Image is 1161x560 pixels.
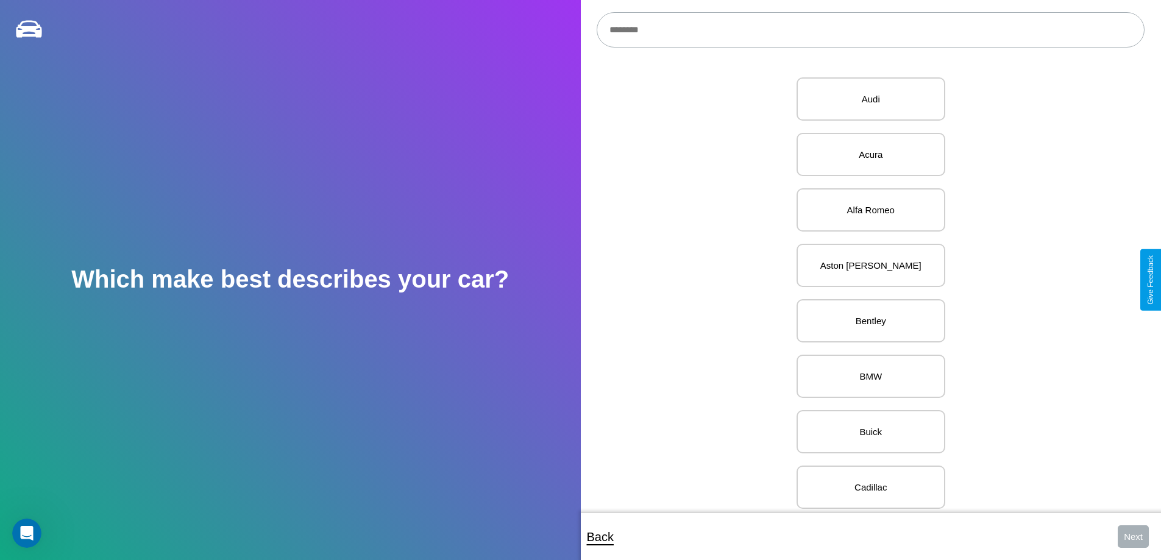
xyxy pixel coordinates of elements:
[12,519,41,548] iframe: Intercom live chat
[810,257,932,274] p: Aston [PERSON_NAME]
[71,266,509,293] h2: Which make best describes your car?
[810,479,932,495] p: Cadillac
[810,424,932,440] p: Buick
[810,313,932,329] p: Bentley
[810,91,932,107] p: Audi
[810,202,932,218] p: Alfa Romeo
[1146,255,1155,305] div: Give Feedback
[1118,525,1149,548] button: Next
[810,146,932,163] p: Acura
[810,368,932,385] p: BMW
[587,526,614,548] p: Back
